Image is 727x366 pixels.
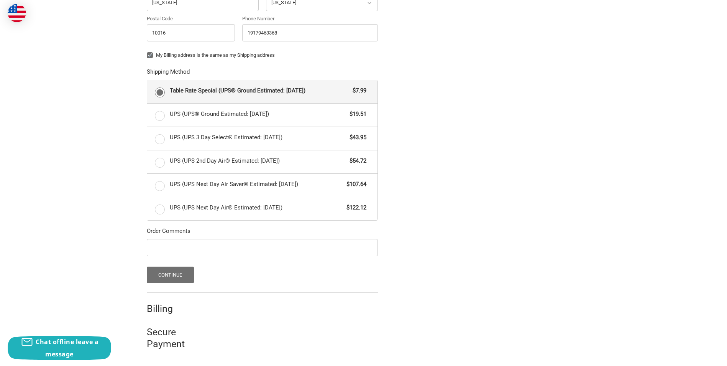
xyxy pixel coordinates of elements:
[346,110,366,119] span: $19.51
[36,338,98,358] span: Chat offline leave a message
[170,110,346,119] span: UPS (UPS® Ground Estimated: [DATE])
[346,157,366,165] span: $54.72
[147,326,199,350] h2: Secure Payment
[170,133,346,142] span: UPS (UPS 3 Day Select® Estimated: [DATE])
[346,133,366,142] span: $43.95
[170,157,346,165] span: UPS (UPS 2nd Day Air® Estimated: [DATE])
[147,68,190,80] legend: Shipping Method
[343,203,366,212] span: $122.12
[147,15,235,23] label: Postal Code
[170,203,343,212] span: UPS (UPS Next Day Air® Estimated: [DATE])
[147,303,192,315] h2: Billing
[170,86,349,95] span: Table Rate Special (UPS® Ground Estimated: [DATE])
[170,180,343,189] span: UPS (UPS Next Day Air Saver® Estimated: [DATE])
[147,267,194,283] button: Continue
[147,52,378,58] label: My Billing address is the same as my Shipping address
[343,180,366,189] span: $107.64
[147,227,190,239] legend: Order Comments
[8,4,26,22] img: duty and tax information for United States
[349,86,366,95] span: $7.99
[242,15,378,23] label: Phone Number
[8,336,111,360] button: Chat offline leave a message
